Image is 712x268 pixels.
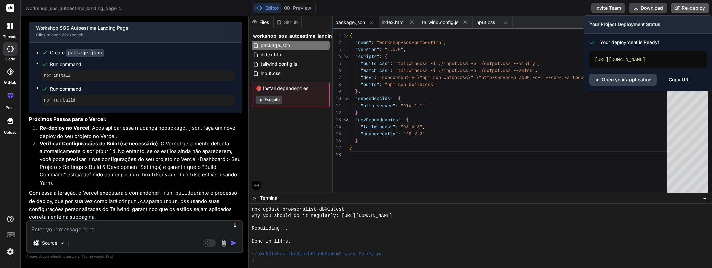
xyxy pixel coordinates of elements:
[36,25,224,31] div: Workshop SOS Autoestima Landing Page
[5,246,16,257] img: settings
[371,39,374,45] span: :
[355,117,401,123] span: "devDependencies"
[151,191,190,196] code: npm run build
[333,39,341,46] div: 2
[4,130,17,135] label: Upload
[390,60,393,66] span: :
[385,53,387,59] span: {
[333,144,341,151] div: 17
[159,199,189,205] code: output.css
[355,110,358,116] span: }
[444,39,446,45] span: ,
[382,19,404,26] span: index.html
[395,124,398,130] span: :
[59,240,65,246] img: Pick Models
[530,60,538,66] span: fy"
[333,67,341,74] div: 6
[333,102,341,109] div: 11
[256,96,282,104] button: Execute
[25,5,123,12] span: workshop_sos_autoestima_landing_page
[333,109,341,116] div: 12
[398,131,401,137] span: :
[253,32,349,39] span: workshop_sos_autoestima_landing_page
[398,95,401,102] span: {
[230,240,237,246] img: icon
[164,126,201,131] code: package.json
[333,137,341,144] div: 16
[385,46,403,52] span: "1.0.0"
[252,257,254,264] span: ❯
[26,253,243,260] p: Always double-check its answers. Your in Bind
[44,73,232,78] pre: npm install
[335,19,365,26] span: package.json
[355,39,371,45] span: "name"
[355,88,358,94] span: }
[403,131,425,137] span: "^8.2.2"
[220,239,228,247] img: attachment
[342,53,350,60] div: Click to collapse the range.
[589,21,707,28] h3: Your Project Deployment Status
[591,3,625,13] button: Invite Team
[42,240,57,246] p: Source
[6,105,15,111] label: prem
[390,67,393,73] span: :
[252,213,392,219] span: Why you should do it regularly: [URL][DOMAIN_NAME]
[358,88,361,94] span: ,
[333,74,341,81] div: 7
[260,41,291,49] span: package.json
[118,172,157,178] code: npm run build
[29,20,231,42] button: Workshop SOS Autoestima Landing PageClick to open Workbench
[100,149,115,155] code: build
[535,67,538,73] span: ,
[422,124,425,130] span: ,
[36,32,224,38] div: Click to open Workbench
[260,60,298,68] span: tailwind.config.js
[395,67,530,73] span: "tailwindcss -i ./input.css -o ./output.css --watc
[379,46,382,52] span: :
[90,254,102,258] span: privacy
[29,116,106,122] strong: Próximos Passos para o Vercel:
[669,74,691,86] div: Copy URL
[252,206,344,213] span: npx update-browserslist-db@latest
[361,81,379,87] span: "build"
[355,53,379,59] span: "scripts"
[333,95,341,102] div: 10
[395,103,398,109] span: :
[379,53,382,59] span: :
[350,145,352,151] span: }
[379,74,511,80] span: "concurrently \"npm run watch:css\" \"http-server
[511,74,605,80] span: -p 3000 -c-1 --cors -a localhost\""
[34,140,242,187] li: : O Vercel geralmente detecta automaticamente o script . No entanto, se os estilos ainda não apar...
[252,251,381,257] span: ~/u3uk0f35zsjjbn9cprh6fq9h0p4tm2-wnxx-85jeyfgw
[44,98,232,103] pre: npm run build
[253,195,258,201] span: >_
[252,225,288,232] span: Rebuilding...
[333,116,341,123] div: 13
[395,60,530,66] span: "tailwindcss -i ./input.css -o ./output.css --mini
[374,74,377,80] span: :
[358,110,361,116] span: ,
[530,67,535,73] span: h"
[122,199,149,205] code: input.css
[333,88,341,95] div: 9
[342,32,350,39] div: Click to collapse the range.
[361,67,390,73] span: "watch:css"
[393,95,395,102] span: :
[256,85,325,92] span: Install dependencies
[333,46,341,53] div: 3
[34,124,242,140] li: : Após aplicar essa mudança no , faça um novo deploy do seu projeto no Vercel.
[355,138,358,144] span: }
[252,238,291,245] span: Done in 114ms.
[333,130,341,137] div: 15
[342,95,350,102] div: Click to collapse the range.
[629,3,667,13] button: Download
[406,117,409,123] span: {
[333,60,341,67] div: 5
[40,125,89,131] strong: Re-deploy no Vercel
[702,193,708,203] button: −
[165,172,195,178] code: yarn build
[6,56,15,62] label: code
[342,116,350,123] div: Click to collapse the range.
[274,19,301,26] div: Github
[671,3,709,13] button: Re-deploy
